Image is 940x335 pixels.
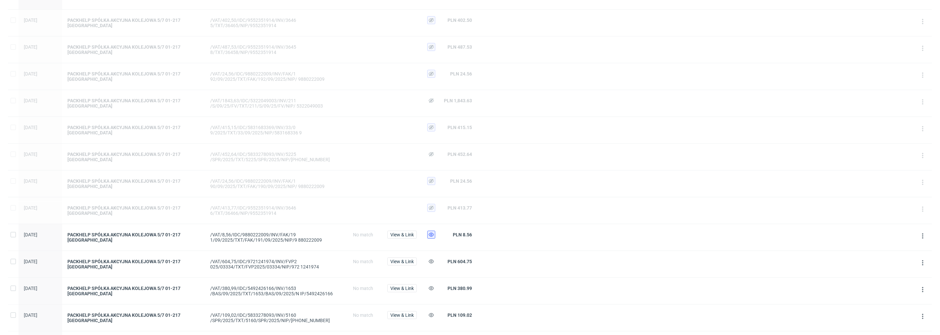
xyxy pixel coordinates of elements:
[450,178,472,184] span: PLN 24.56
[24,286,37,291] span: [DATE]
[210,44,342,55] div: /VAT/487,53/IDC/9552351914/INV/3645 8/TXT/36458/NIP/9552351914
[24,312,37,318] span: [DATE]
[387,312,417,318] a: View & Link
[210,312,342,323] div: /VAT/109,02/IDC/5833278093/INV/5160 /SPR/2025/TXT/5160/SPR/2025/NIP/[PHONE_NUMBER]
[448,286,472,291] span: PLN 380.99
[24,205,37,211] span: [DATE]
[67,205,200,216] a: PACKHELP SPÓŁKA AKCYJNA KOLEJOWA 5/7 01-217 [GEOGRAPHIC_DATA]
[390,259,414,264] span: View & Link
[24,18,37,23] span: [DATE]
[448,259,472,264] span: PLN 604.75
[448,312,472,318] span: PLN 109.02
[67,232,200,243] a: PACKHELP SPÓŁKA AKCYJNA KOLEJOWA 5/7 01-217 [GEOGRAPHIC_DATA]
[353,312,373,318] span: No match
[210,125,342,135] div: /VAT/415,15/IDC/5831683369/INV/33/0 9/2025/TXT/33/09/2025/NIP/583168336 9
[67,178,200,189] a: PACKHELP SPÓŁKA AKCYJNA KOLEJOWA 5/7 01-217 [GEOGRAPHIC_DATA]
[24,98,37,103] span: [DATE]
[210,18,342,28] div: /VAT/402,50/IDC/9552351914/INV/3646 5/TXT/36465/NIP/9552351914
[24,259,37,264] span: [DATE]
[24,232,37,237] span: [DATE]
[387,231,417,239] button: View & Link
[448,125,472,130] span: PLN 415.15
[450,71,472,76] span: PLN 24.56
[67,152,200,162] a: PACKHELP SPÓŁKA AKCYJNA KOLEJOWA 5/7 01-217 [GEOGRAPHIC_DATA]
[67,312,200,323] a: PACKHELP SPÓŁKA AKCYJNA KOLEJOWA 5/7 01-217 [GEOGRAPHIC_DATA]
[210,98,342,109] div: /VAT/1843,63/IDC/5322049003/INV/211 /S/09/25/FV/TXT/211/S/09/25/FV/NIP/ 5322049003
[353,259,373,264] span: No match
[210,205,342,216] div: /VAT/413,77/IDC/9552351914/INV/3646 6/TXT/36466/NIP/9552351914
[453,232,472,237] span: PLN 8.56
[67,259,200,269] a: PACKHELP SPÓŁKA AKCYJNA KOLEJOWA 5/7 01-217 [GEOGRAPHIC_DATA]
[353,232,373,237] span: No match
[390,232,414,237] span: View & Link
[448,44,472,50] span: PLN 487.53
[67,98,200,109] a: PACKHELP SPÓŁKA AKCYJNA KOLEJOWA 5/7 01-217 [GEOGRAPHIC_DATA]
[448,152,472,157] span: PLN 452.64
[387,232,417,237] a: View & Link
[210,152,342,162] div: /VAT/452,64/IDC/5833278093/INV/5225 /SPR/2025/TXT/5225/SPR/2025/NIP/[PHONE_NUMBER]
[24,152,37,157] span: [DATE]
[24,178,37,184] span: [DATE]
[210,71,342,82] div: /VAT/24,56/IDC/9880222009/INV/FAK/1 92/09/2025/TXT/FAK/192/09/2025/NIP/ 9880222009
[387,311,417,319] button: View & Link
[67,18,200,28] a: PACKHELP SPÓŁKA AKCYJNA KOLEJOWA 5/7 01-217 [GEOGRAPHIC_DATA]
[67,71,200,82] a: PACKHELP SPÓŁKA AKCYJNA KOLEJOWA 5/7 01-217 [GEOGRAPHIC_DATA]
[448,205,472,211] span: PLN 413.77
[444,98,472,103] span: PLN 1,843.63
[210,232,342,243] div: /VAT/8,56/IDC/9880222009/INV/FAK/19 1/09/2025/TXT/FAK/191/09/2025/NIP/9 880222009
[67,286,200,296] a: PACKHELP SPÓŁKA AKCYJNA KOLEJOWA 5/7 01-217 [GEOGRAPHIC_DATA]
[24,71,37,76] span: [DATE]
[390,313,414,317] span: View & Link
[387,259,417,264] a: View & Link
[448,18,472,23] span: PLN 402.50
[67,44,200,55] a: PACKHELP SPÓŁKA AKCYJNA KOLEJOWA 5/7 01-217 [GEOGRAPHIC_DATA]
[390,286,414,291] span: View & Link
[353,286,373,291] span: No match
[24,125,37,130] span: [DATE]
[387,286,417,291] a: View & Link
[210,178,342,189] div: /VAT/24,56/IDC/9880222009/INV/FAK/1 90/09/2025/TXT/FAK/190/09/2025/NIP/ 9880222009
[210,286,342,296] div: /VAT/380,99/IDC/5492426166/INV/1653 /BAS/09/2025/TXT/1653/BAS/09/2025/N IP/5492426166
[67,125,200,135] a: PACKHELP SPÓŁKA AKCYJNA KOLEJOWA 5/7 01-217 [GEOGRAPHIC_DATA]
[387,284,417,292] button: View & Link
[24,44,37,50] span: [DATE]
[387,258,417,265] button: View & Link
[210,259,342,269] div: /VAT/604,75/IDC/9721241974/INV/FVP2 025/03334/TXT/FVP2025/03334/NIP/972 1241974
